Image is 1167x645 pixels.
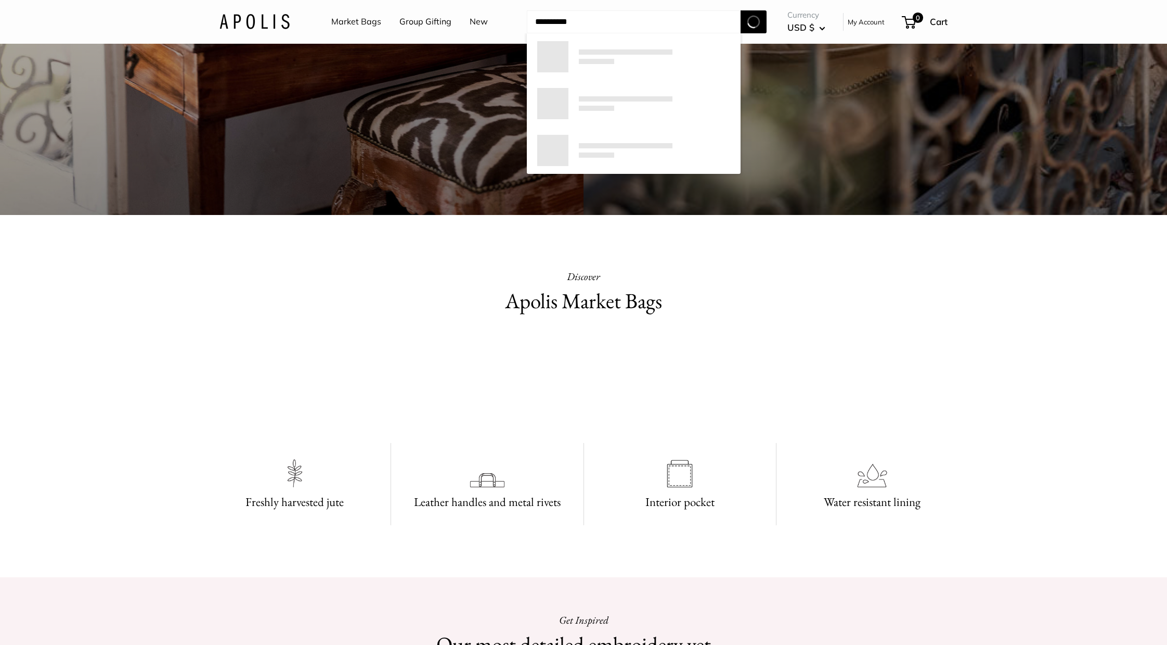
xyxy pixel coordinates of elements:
[848,16,885,28] a: My Account
[789,492,956,512] h3: Water resistant lining
[930,16,948,27] span: Cart
[913,12,923,23] span: 0
[470,14,488,30] a: New
[219,14,290,29] img: Apolis
[401,611,766,629] p: Get Inspired
[331,14,381,30] a: Market Bags
[404,492,570,512] h3: Leather handles and metal rivets
[399,14,451,30] a: Group Gifting
[787,22,814,33] span: USD $
[211,492,378,512] h3: Freshly harvested jute
[903,14,948,30] a: 0 Cart
[401,267,766,286] p: Discover
[527,10,741,33] input: Search...
[787,19,825,36] button: USD $
[401,286,766,317] h2: Apolis Market Bags
[787,8,825,22] span: Currency
[741,10,767,33] button: Search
